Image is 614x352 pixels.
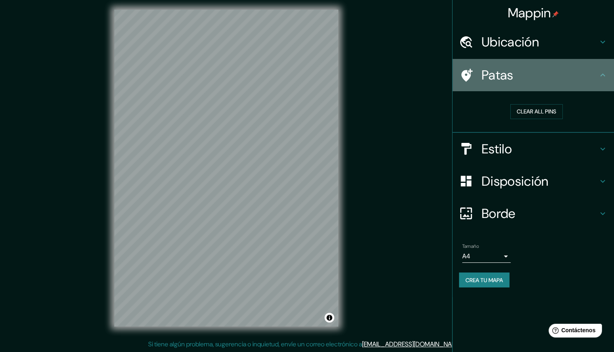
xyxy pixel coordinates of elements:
[453,133,614,165] div: Estilo
[465,277,503,284] font: Crea tu mapa
[114,10,338,327] canvas: Mapa
[482,140,512,157] font: Estilo
[482,67,513,84] font: Patas
[482,173,548,190] font: Disposición
[453,197,614,230] div: Borde
[482,205,516,222] font: Borde
[462,250,511,263] div: A4
[459,272,509,288] button: Crea tu mapa
[552,11,559,17] img: pin-icon.png
[453,165,614,197] div: Disposición
[508,4,551,21] font: Mappin
[325,313,334,323] button: Activar o desactivar atribución
[542,321,605,343] iframe: Lanzador de widgets de ayuda
[148,340,362,348] font: Si tiene algún problema, sugerencia o inquietud, envíe un correo electrónico a
[482,34,539,50] font: Ubicación
[510,104,563,119] button: Clear all pins
[453,26,614,58] div: Ubicación
[362,340,462,348] a: [EMAIL_ADDRESS][DOMAIN_NAME]
[462,252,470,260] font: A4
[462,243,479,249] font: Tamaño
[453,59,614,91] div: Patas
